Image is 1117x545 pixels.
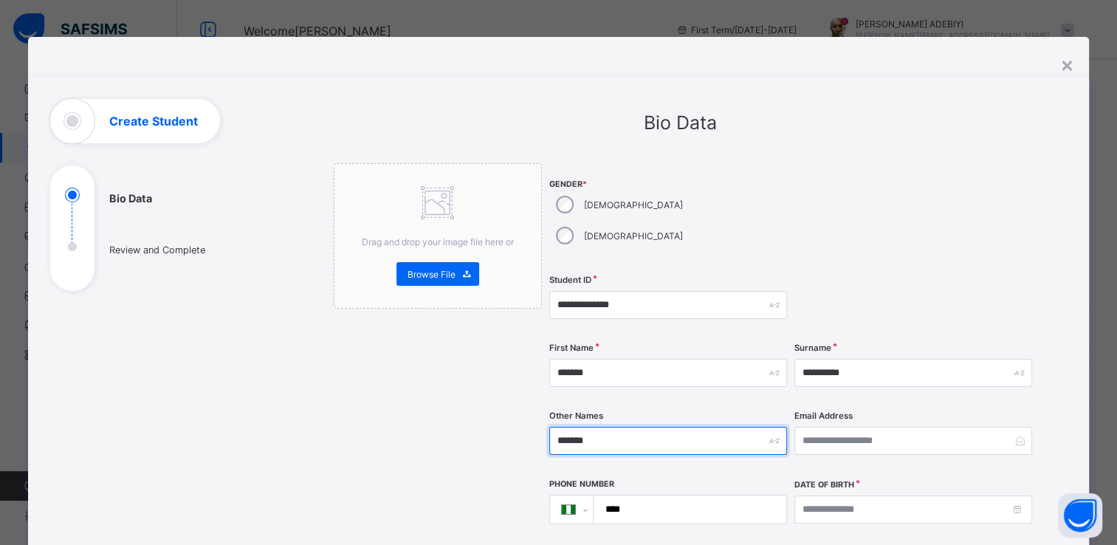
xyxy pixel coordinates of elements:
[549,275,591,285] label: Student ID
[794,480,854,490] label: Date of Birth
[549,479,614,489] label: Phone Number
[584,230,683,241] label: [DEMOGRAPHIC_DATA]
[549,179,787,189] span: Gender
[549,343,594,353] label: First Name
[1058,493,1102,538] button: Open asap
[794,411,853,421] label: Email Address
[549,411,603,421] label: Other Names
[408,269,456,280] span: Browse File
[584,199,683,210] label: [DEMOGRAPHIC_DATA]
[362,236,514,247] span: Drag and drop your image file here or
[1060,52,1074,77] div: ×
[644,112,717,134] span: Bio Data
[334,163,542,309] div: Drag and drop your image file here orBrowse File
[794,343,831,353] label: Surname
[109,115,198,127] h1: Create Student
